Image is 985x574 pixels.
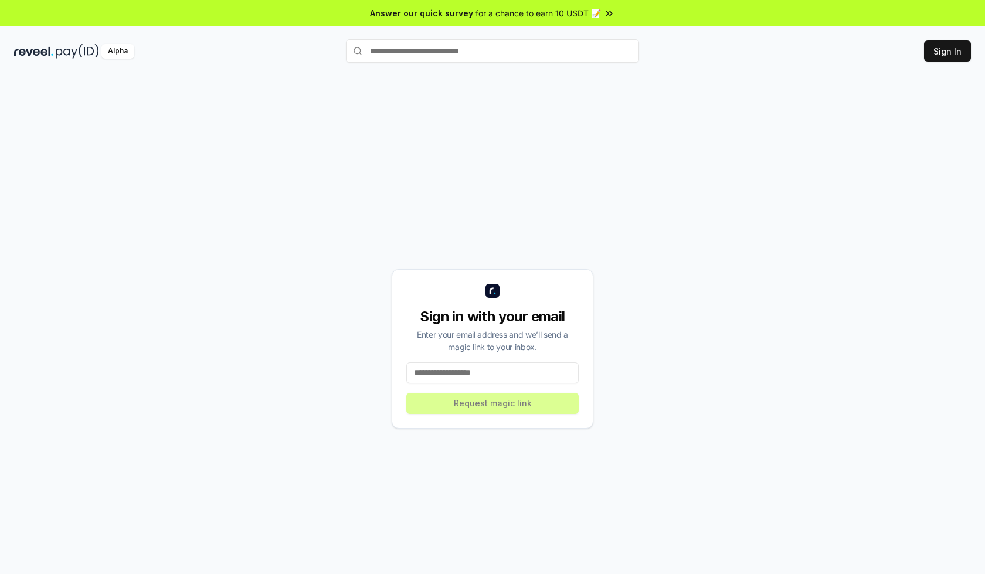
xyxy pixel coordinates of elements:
[370,7,473,19] span: Answer our quick survey
[406,307,579,326] div: Sign in with your email
[101,44,134,59] div: Alpha
[924,40,971,62] button: Sign In
[406,328,579,353] div: Enter your email address and we’ll send a magic link to your inbox.
[485,284,500,298] img: logo_small
[14,44,53,59] img: reveel_dark
[56,44,99,59] img: pay_id
[475,7,601,19] span: for a chance to earn 10 USDT 📝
